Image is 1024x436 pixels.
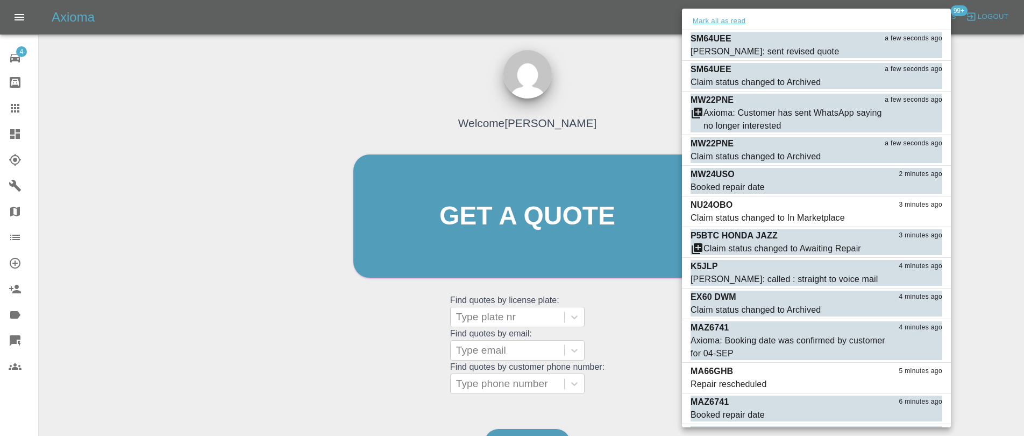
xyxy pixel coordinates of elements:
p: K5JLP [691,260,718,273]
span: 4 minutes ago [899,261,942,272]
div: Claim status changed to Awaiting Repair [703,242,861,255]
div: Claim status changed to In Marketplace [691,212,845,224]
p: MAZ6741 [691,321,729,334]
p: SM64UEE [691,63,731,76]
div: Claim status changed to Archived [691,76,821,89]
div: Axioma: Booking date was confirmed by customer for 04-SEP [691,334,888,360]
span: 3 minutes ago [899,200,942,210]
div: Booked repair date [691,181,765,194]
div: Booked repair date [691,409,765,421]
span: a few seconds ago [885,64,942,75]
span: 6 minutes ago [899,397,942,407]
div: [PERSON_NAME]: called : straight to voice mail [691,273,878,286]
p: MW22PNE [691,94,734,107]
span: a few seconds ago [885,95,942,106]
p: MAZ6741 [691,396,729,409]
span: 5 minutes ago [899,366,942,377]
p: MW24USO [691,168,735,181]
p: EX60 DWM [691,291,736,304]
p: MW22PNE [691,137,734,150]
p: SM64UEE [691,32,731,45]
button: Mark all as read [691,15,748,27]
div: [PERSON_NAME]: sent revised quote [691,45,839,58]
span: 4 minutes ago [899,322,942,333]
div: Axioma: Customer has sent WhatsApp saying no longer interested [703,107,888,132]
span: a few seconds ago [885,33,942,44]
div: Claim status changed to Archived [691,150,821,163]
p: NU24OBO [691,199,733,212]
span: a few seconds ago [885,138,942,149]
p: P5BTC HONDA JAZZ [691,229,778,242]
div: Claim status changed to Archived [691,304,821,317]
span: 3 minutes ago [899,230,942,241]
span: 2 minutes ago [899,169,942,180]
span: 4 minutes ago [899,292,942,303]
div: Repair rescheduled [691,378,766,391]
p: MA66GHB [691,365,733,378]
